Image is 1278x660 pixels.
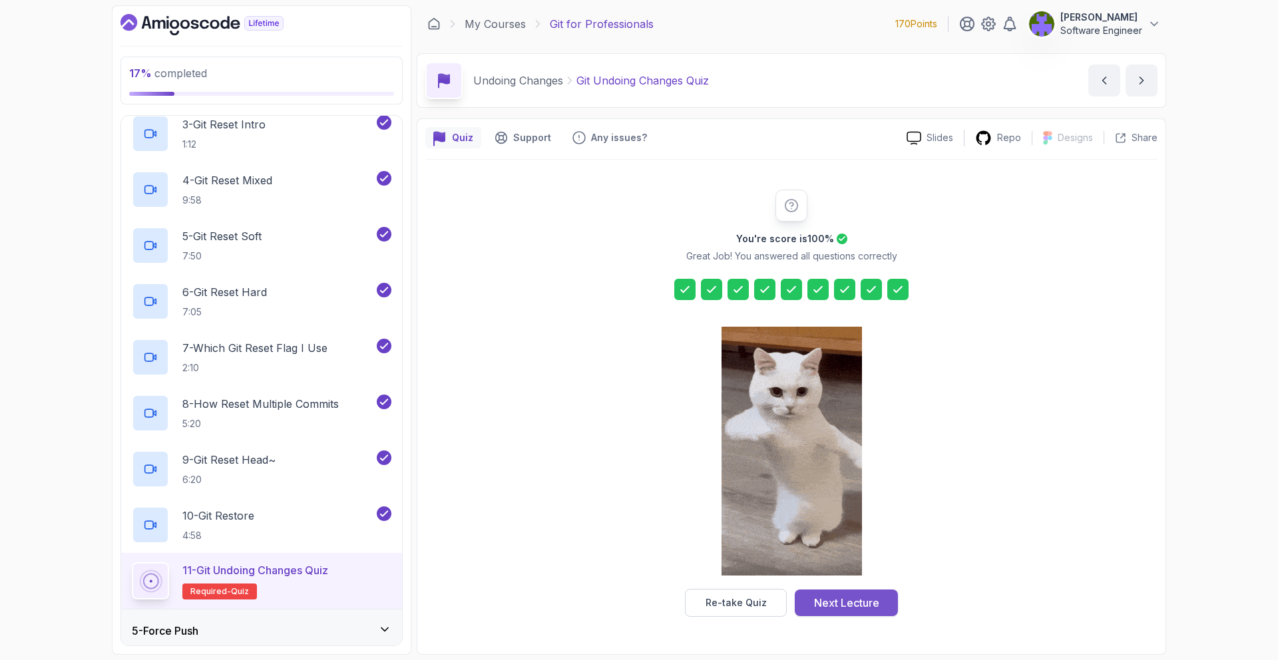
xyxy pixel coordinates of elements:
p: 2:10 [182,361,327,375]
p: 7:50 [182,249,262,263]
button: 8-How Reset Multiple Commits5:20 [132,395,391,432]
a: Dashboard [427,17,441,31]
p: Undoing Changes [473,73,563,88]
button: 10-Git Restore4:58 [132,506,391,544]
span: Required- [190,586,231,597]
p: 6 - Git Reset Hard [182,284,267,300]
div: Next Lecture [814,595,879,611]
button: Support button [487,127,559,148]
p: 11 - Git Undoing Changes Quiz [182,562,328,578]
p: Any issues? [591,131,647,144]
button: 4-Git Reset Mixed9:58 [132,171,391,208]
button: 6-Git Reset Hard7:05 [132,283,391,320]
span: completed [129,67,207,80]
p: 5 - Git Reset Soft [182,228,262,244]
p: 5:20 [182,417,339,430]
h3: 5 - Force Push [132,623,198,639]
button: next content [1126,65,1158,96]
p: 8 - How Reset Multiple Commits [182,396,339,412]
button: Next Lecture [795,589,898,616]
a: Dashboard [120,14,314,35]
img: user profile image [1029,11,1054,37]
p: Designs [1058,131,1093,144]
button: 5-Force Push [121,609,402,652]
p: Slides [927,131,953,144]
img: cool-cat [722,327,862,576]
p: 6:20 [182,473,276,486]
p: 3 - Git Reset Intro [182,116,266,132]
p: 9 - Git Reset Head~ [182,452,276,468]
button: 3-Git Reset Intro1:12 [132,115,391,152]
button: 9-Git Reset Head~6:20 [132,450,391,488]
p: Great Job! You answered all questions correctly [686,249,897,263]
p: 7:05 [182,305,267,319]
p: [PERSON_NAME] [1060,11,1142,24]
p: 4 - Git Reset Mixed [182,172,272,188]
a: Repo [964,130,1032,146]
span: quiz [231,586,249,597]
p: Git Undoing Changes Quiz [576,73,709,88]
span: 17 % [129,67,152,80]
a: Slides [896,131,964,145]
p: 9:58 [182,194,272,207]
h2: You're score is 100 % [736,232,834,246]
button: user profile image[PERSON_NAME]Software Engineer [1028,11,1161,37]
p: 7 - Which Git Reset Flag I Use [182,340,327,356]
p: Repo [997,131,1021,144]
p: 170 Points [895,17,937,31]
a: My Courses [465,16,526,32]
div: Re-take Quiz [706,596,767,609]
p: 4:58 [182,529,254,542]
button: previous content [1088,65,1120,96]
button: 5-Git Reset Soft7:50 [132,227,391,264]
button: Re-take Quiz [685,589,787,617]
p: 10 - Git Restore [182,508,254,524]
button: 7-Which Git Reset Flag I Use2:10 [132,339,391,376]
p: Software Engineer [1060,24,1142,37]
button: Feedback button [564,127,655,148]
button: Share [1104,131,1158,144]
p: 1:12 [182,138,266,151]
p: Share [1132,131,1158,144]
button: 11-Git Undoing Changes QuizRequired-quiz [132,562,391,599]
p: Quiz [452,131,473,144]
button: quiz button [425,127,481,148]
p: Support [513,131,551,144]
p: Git for Professionals [550,16,654,32]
